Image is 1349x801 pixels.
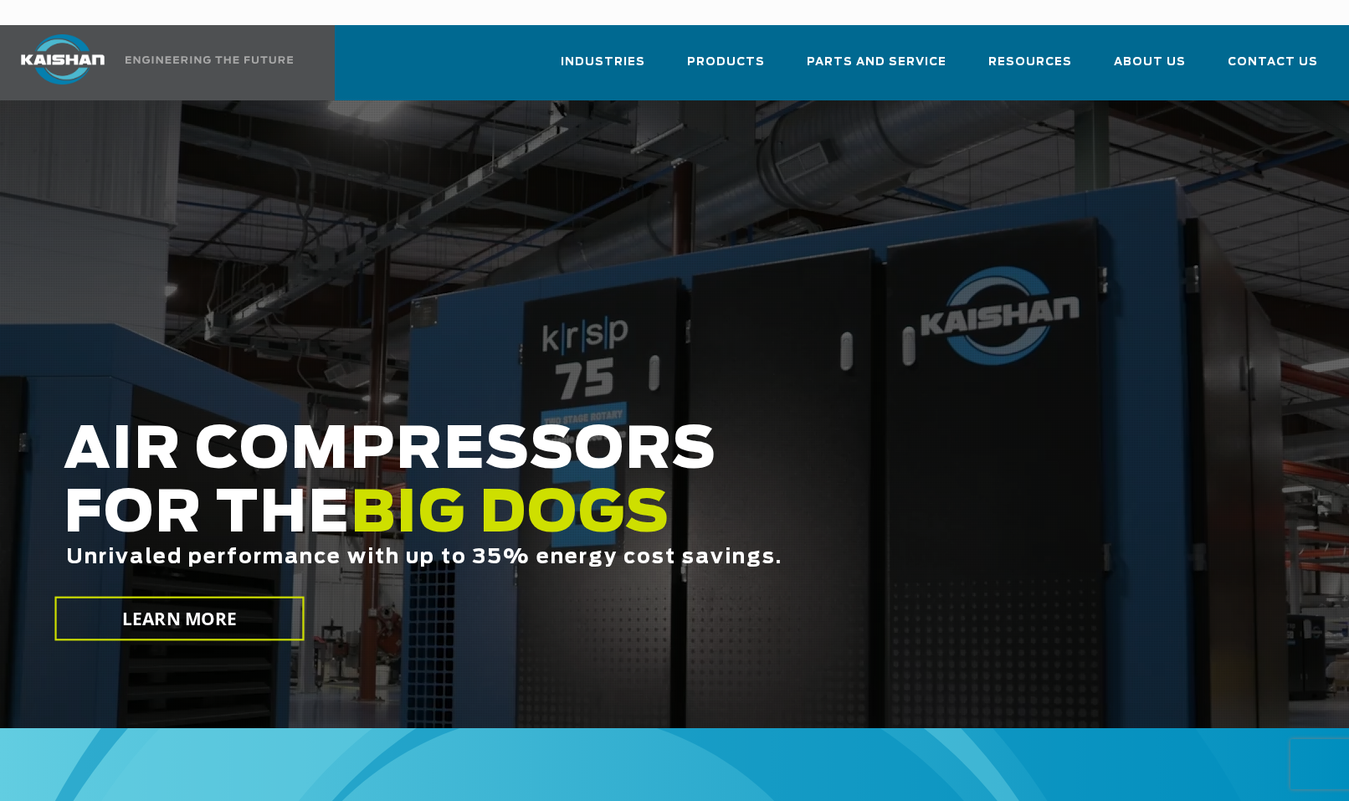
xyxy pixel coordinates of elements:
h2: AIR COMPRESSORS FOR THE [64,419,1078,621]
span: About Us [1114,53,1186,72]
span: Unrivaled performance with up to 35% energy cost savings. [66,547,782,567]
span: Products [687,53,765,72]
span: Industries [561,53,645,72]
span: Resources [988,53,1072,72]
a: Contact Us [1228,40,1318,97]
a: Products [687,40,765,97]
span: BIG DOGS [351,486,670,543]
a: About Us [1114,40,1186,97]
span: LEARN MORE [122,607,238,631]
img: Engineering the future [126,56,293,64]
a: Resources [988,40,1072,97]
span: Parts and Service [807,53,946,72]
a: Industries [561,40,645,97]
span: Contact Us [1228,53,1318,72]
a: Parts and Service [807,40,946,97]
a: LEARN MORE [55,597,305,641]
